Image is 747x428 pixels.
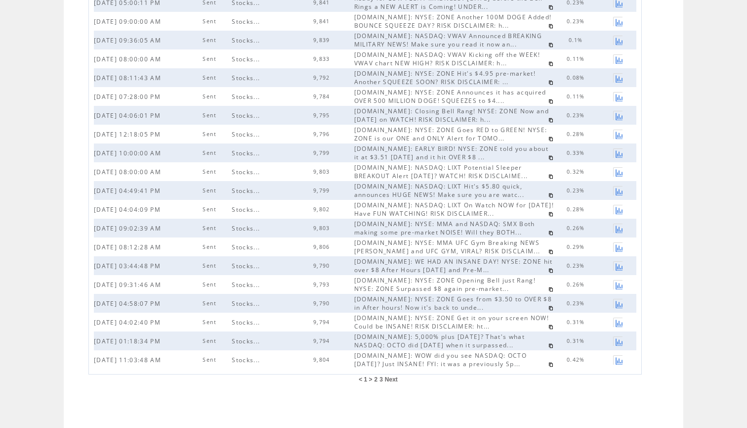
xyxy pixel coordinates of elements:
span: [DATE] 04:06:01 PM [94,111,163,120]
span: 9,793 [313,281,332,288]
span: Sent [203,262,219,269]
span: 0.29% [567,243,587,250]
span: 0.23% [567,18,587,25]
span: 9,799 [313,149,332,156]
span: 0.32% [567,168,587,175]
span: [DATE] 09:02:39 AM [94,224,164,233]
span: Stocks... [232,36,262,45]
span: 9,794 [313,337,332,344]
span: 9,803 [313,168,332,175]
span: Sent [203,131,219,138]
span: [DOMAIN_NAME]: NYSE: ZONE Another 100M DOGE Added! BOUNCE SQUEEZE DAY? RISK DISCLAIMER: h... [354,13,552,30]
span: [DOMAIN_NAME]: Closing Bell Rang! NYSE: ZONE Now and [DATE] on WATCH! RISK DISCLAIMER: h... [354,107,549,124]
span: Stocks... [232,205,262,214]
span: 0.42% [567,356,587,363]
span: [DOMAIN_NAME]: NASDAQ: VWAV Kicking off the WEEK! VWAV chart NEW HIGH? RISK DISCLAIMER: h... [354,50,540,67]
span: [DOMAIN_NAME]: WE HAD AN INSANE DAY! NYSE: ZONE hit over $8 After Hours [DATE] and Pre-M... [354,257,553,274]
span: [DOMAIN_NAME]: NASDAQ: LIXT Potential Sleeper BREAKOUT Alert [DATE]? WATCH! RISK DISCLAIME... [354,163,531,180]
span: Sent [203,337,219,344]
span: Sent [203,37,219,44]
a: Next [385,376,398,383]
span: [DATE] 07:28:00 PM [94,93,163,101]
span: 9,799 [313,187,332,194]
span: Sent [203,74,219,81]
span: Stocks... [232,168,262,176]
span: Sent [203,93,219,100]
span: Stocks... [232,17,262,26]
span: Stocks... [232,318,262,327]
span: Stocks... [232,337,262,345]
span: [DATE] 04:04:09 PM [94,205,163,214]
span: 9,802 [313,206,332,213]
span: [DOMAIN_NAME]: NASDAQ: LIXT Hit's $5.80 quick, announces HUGE NEWS! Make sure you are watc... [354,182,527,199]
span: Stocks... [232,262,262,270]
span: 0.28% [567,206,587,213]
span: 0.23% [567,187,587,194]
span: 9,792 [313,74,332,81]
span: Sent [203,18,219,25]
span: [DOMAIN_NAME]: NYSE: ZONE Announces it has acquired OVER 500 MILLION DOGE! SQUEEZES to $4.... [354,88,546,105]
span: Stocks... [232,224,262,233]
span: 9,790 [313,262,332,269]
span: 0.26% [567,225,587,232]
span: Sent [203,225,219,232]
span: [DATE] 09:36:05 AM [94,36,164,45]
span: [DATE] 08:12:28 AM [94,243,164,251]
span: [DOMAIN_NAME]: NASDAQ: VWAV Announced BREAKING MILITARY NEWS! Make sure you read it now an... [354,32,542,48]
span: Stocks... [232,356,262,364]
span: < 1 > [359,376,372,383]
span: [DATE] 01:18:34 PM [94,337,163,345]
a: 2 [374,376,377,383]
span: Sent [203,243,219,250]
span: Stocks... [232,149,262,157]
span: Stocks... [232,111,262,120]
span: [DOMAIN_NAME]: 5,000% plus [DATE]? That's what NASDAQ: OCTO did [DATE] when it surpassed... [354,333,525,349]
span: [DATE] 09:00:00 AM [94,17,164,26]
span: [DATE] 08:00:00 AM [94,55,164,63]
span: Sent [203,168,219,175]
a: 3 [379,376,383,383]
span: 9,841 [313,18,332,25]
span: [DOMAIN_NAME]: NYSE: ZONE Goes from $3.50 to OVER $8 in After hours! Now it's back to unde... [354,295,552,312]
span: [DATE] 03:44:48 PM [94,262,163,270]
span: 9,803 [313,225,332,232]
span: 9,796 [313,131,332,138]
span: [DOMAIN_NAME]: NASDAQ: LIXT On Watch NOW for [DATE]! Have FUN WATCHING! RISK DISCLAIMER... [354,201,554,218]
span: Sent [203,206,219,213]
span: [DATE] 12:18:05 PM [94,130,163,139]
span: [DOMAIN_NAME]: NYSE: ZONE Hit's $4.95 pre-market! Another SQUEEZE SOON? RISK DISCLAIMER: ... [354,69,536,86]
span: [DOMAIN_NAME]: NYSE: ZONE Get it on your screen NOW! Could be INSANE! RISK DISCLAIMER: ht... [354,314,549,331]
span: Stocks... [232,281,262,289]
span: 0.08% [567,74,587,81]
span: Sent [203,300,219,307]
span: [DATE] 04:49:41 PM [94,187,163,195]
span: Stocks... [232,243,262,251]
span: Sent [203,356,219,363]
span: Stocks... [232,74,262,82]
span: 0.28% [567,131,587,138]
span: 9,804 [313,356,332,363]
span: Stocks... [232,299,262,308]
span: [DATE] 08:00:00 AM [94,168,164,176]
span: Sent [203,112,219,119]
span: 9,794 [313,319,332,326]
span: [DATE] 04:58:07 PM [94,299,163,308]
span: [DOMAIN_NAME]: NYSE: ZONE Goes RED to GREEN! NYSE: ZONE is our ONE and ONLY Alert for TOMO... [354,126,547,143]
span: [DOMAIN_NAME]: EARLY BIRD! NYSE: ZONE told you about it at $3.51 [DATE] and it hit OVER $8 ... [354,144,548,161]
span: 0.23% [567,262,587,269]
span: 0.31% [567,319,587,326]
span: 0.31% [567,337,587,344]
span: 9,784 [313,93,332,100]
span: 0.26% [567,281,587,288]
span: 0.11% [567,93,587,100]
span: Stocks... [232,93,262,101]
span: 9,795 [313,112,332,119]
span: Sent [203,55,219,62]
span: [DOMAIN_NAME]: WOW did you see NASDAQ: OCTO [DATE]? Just INSANE! FYI: it was a previously Sp... [354,351,527,368]
span: Sent [203,281,219,288]
span: 9,839 [313,37,332,44]
span: 9,806 [313,243,332,250]
span: [DATE] 11:03:48 AM [94,356,164,364]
